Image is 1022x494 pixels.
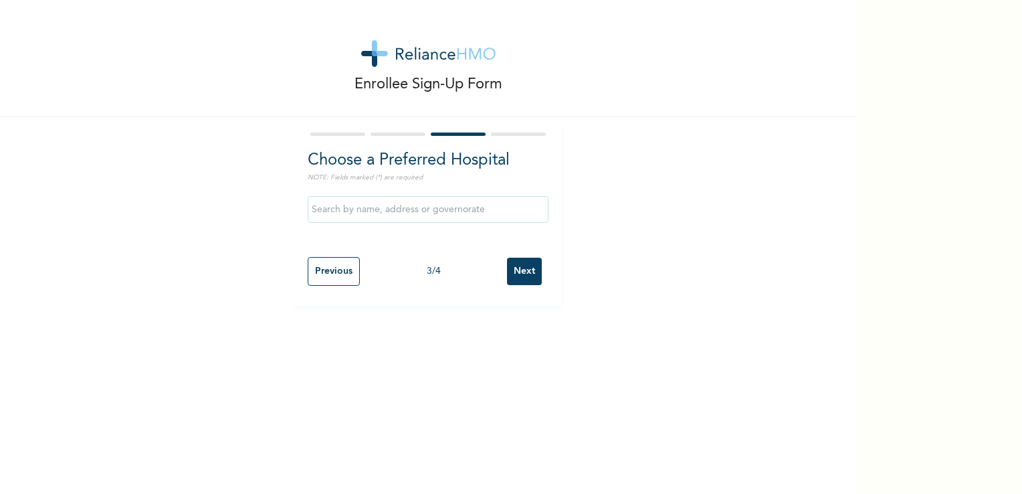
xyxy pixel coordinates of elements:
[360,264,507,278] div: 3 / 4
[507,258,542,285] input: Next
[308,149,548,173] h2: Choose a Preferred Hospital
[361,40,496,67] img: logo
[308,257,360,286] input: Previous
[308,173,548,183] p: NOTE: Fields marked (*) are required
[354,74,502,96] p: Enrollee Sign-Up Form
[308,196,548,223] input: Search by name, address or governorate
